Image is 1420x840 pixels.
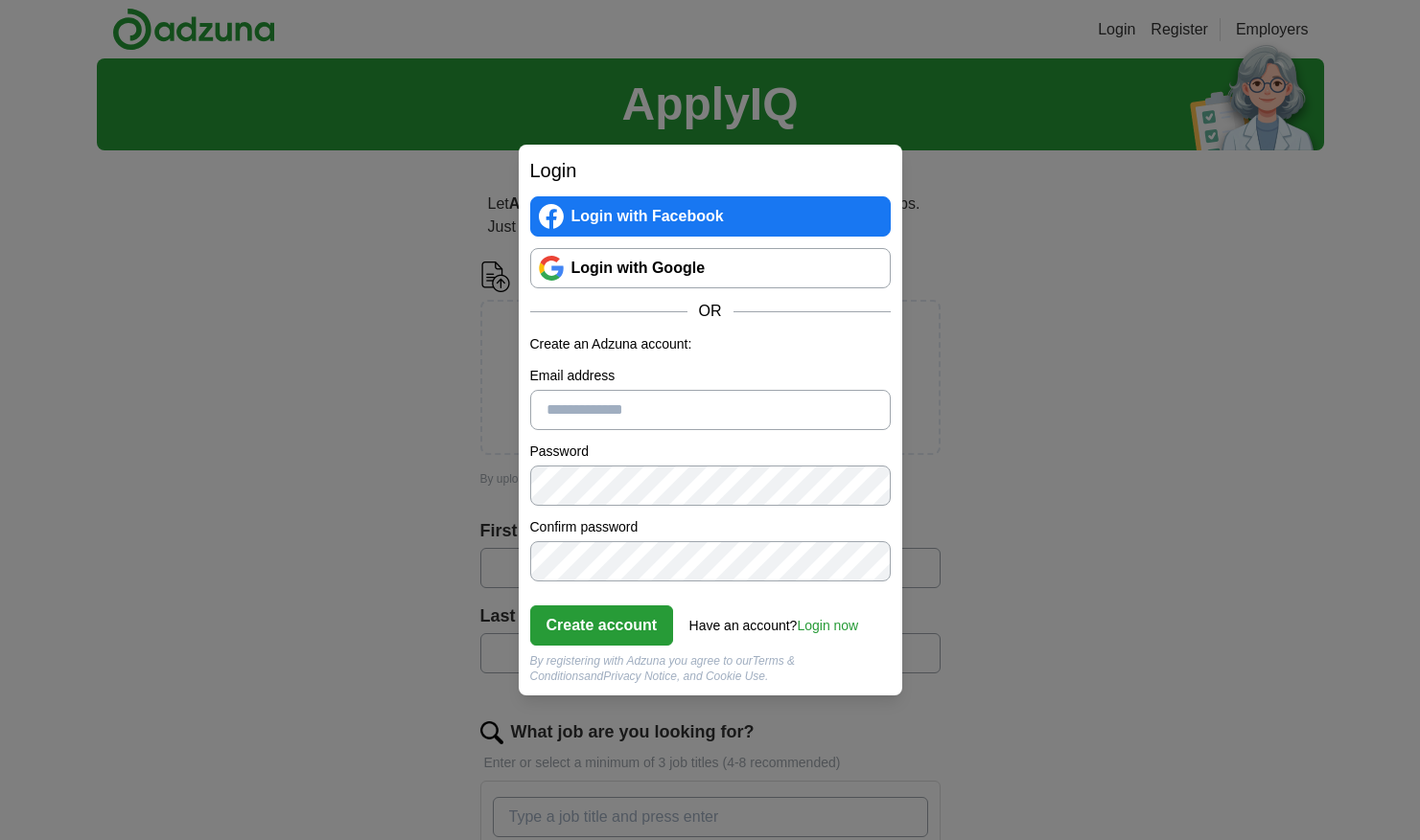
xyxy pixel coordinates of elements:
a: Privacy Notice [603,670,677,683]
span: OR [687,300,733,323]
div: By registering with Adzuna you agree to our and , and Cookie Use. [530,653,891,684]
div: Have an account? [689,604,859,636]
a: Login now [797,618,858,633]
a: Login with Facebook [530,196,891,237]
p: Create an Adzuna account: [530,334,891,354]
label: Confirm password [530,517,891,537]
a: Login with Google [530,248,891,288]
button: Create account [530,605,674,646]
h2: Login [530,156,891,185]
label: Password [530,442,891,462]
label: Email address [530,366,891,386]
